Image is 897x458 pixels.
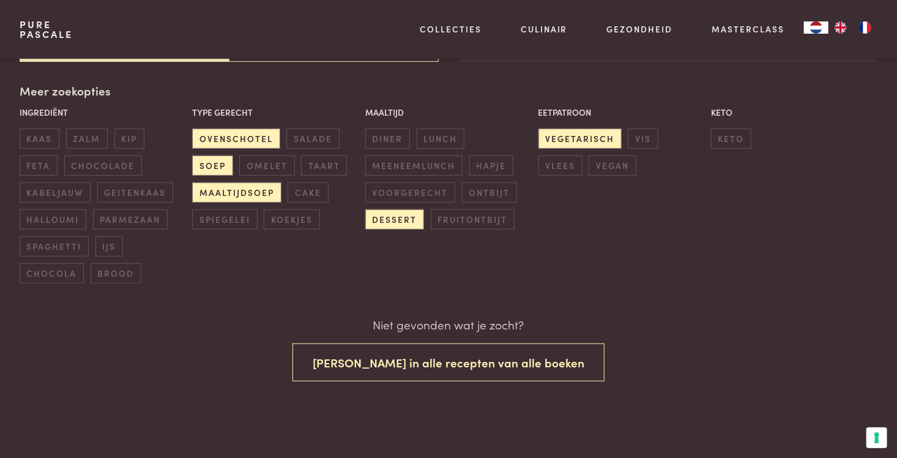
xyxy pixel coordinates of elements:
span: maaltijdsoep [192,182,281,203]
span: chocolade [64,156,142,176]
span: vegan [589,156,636,176]
a: Masterclass [712,23,784,36]
span: kip [114,129,144,149]
span: voorgerecht [365,182,455,203]
span: keto [711,129,751,149]
a: FR [853,21,877,34]
span: ijs [95,236,123,257]
p: Keto [711,106,877,119]
span: geitenkaas [97,182,173,203]
span: halloumi [20,209,86,230]
span: cake [288,182,328,203]
a: EN [828,21,853,34]
span: ovenschotel [192,129,280,149]
a: NL [804,21,828,34]
span: vegetarisch [538,129,622,149]
span: chocola [20,263,84,283]
span: kabeljauw [20,182,91,203]
span: vis [628,129,658,149]
span: soep [192,156,233,176]
span: parmezaan [93,209,168,230]
p: Maaltijd [365,106,532,119]
span: omelet [239,156,294,176]
span: salade [286,129,339,149]
span: ontbijt [462,182,517,203]
span: feta [20,156,58,176]
button: [PERSON_NAME] in alle recepten van alle boeken [292,343,605,382]
span: hapje [469,156,513,176]
p: Ingrediënt [20,106,186,119]
span: vlees [538,156,582,176]
span: lunch [417,129,464,149]
p: Eetpatroon [538,106,705,119]
button: Uw voorkeuren voor toestemming voor trackingtechnologieën [866,427,887,448]
span: spiegelei [192,209,257,230]
span: fruitontbijt [431,209,515,230]
a: Gezondheid [607,23,673,36]
p: Type gerecht [192,106,359,119]
p: Niet gevonden wat je zocht? [373,316,524,334]
span: zalm [66,129,108,149]
a: Collecties [420,23,482,36]
span: koekjes [264,209,319,230]
span: brood [91,263,141,283]
span: meeneemlunch [365,156,463,176]
div: Language [804,21,828,34]
span: kaas [20,129,59,149]
a: PurePascale [20,20,73,39]
aside: Language selected: Nederlands [804,21,877,34]
a: Culinair [521,23,568,36]
span: spaghetti [20,236,89,257]
span: dessert [365,209,424,230]
span: diner [365,129,410,149]
ul: Language list [828,21,877,34]
span: taart [301,156,347,176]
